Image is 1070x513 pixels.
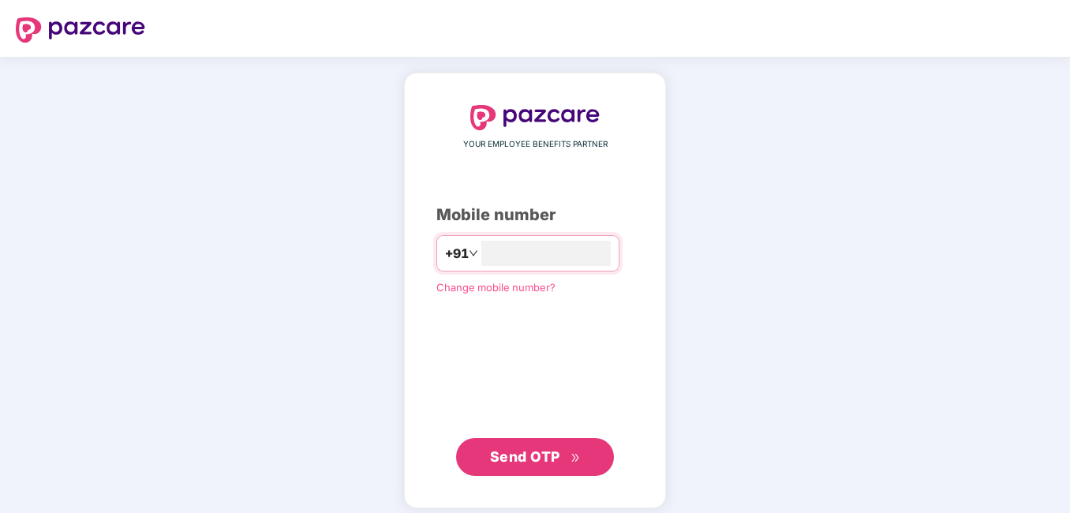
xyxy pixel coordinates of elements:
button: Send OTPdouble-right [456,438,614,476]
span: +91 [445,244,469,264]
span: YOUR EMPLOYEE BENEFITS PARTNER [463,138,608,151]
span: double-right [571,453,581,463]
a: Change mobile number? [436,281,556,294]
img: logo [16,17,145,43]
span: Send OTP [490,448,560,465]
div: Mobile number [436,203,634,227]
span: down [469,249,478,258]
img: logo [470,105,600,130]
